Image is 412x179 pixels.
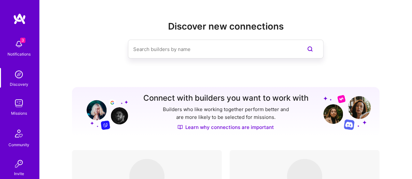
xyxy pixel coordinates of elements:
[143,94,308,103] h3: Connect with builders you want to work with
[11,110,27,117] div: Missions
[8,141,29,148] div: Community
[14,170,24,177] div: Invite
[133,41,292,58] input: Search builders by name
[178,124,183,130] img: Discover
[12,68,25,81] img: discovery
[12,157,25,170] img: Invite
[306,45,314,53] i: icon SearchPurple
[11,126,27,141] img: Community
[20,38,25,43] span: 3
[12,97,25,110] img: teamwork
[323,95,371,130] img: Grow your network
[72,21,379,32] h2: Discover new connections
[7,51,31,58] div: Notifications
[13,13,26,25] img: logo
[12,38,25,51] img: bell
[162,106,290,121] p: Builders who like working together perform better and are more likely to be selected for missions.
[10,81,28,88] div: Discovery
[178,124,274,131] a: Learn why connections are important
[81,94,128,130] img: Grow your network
